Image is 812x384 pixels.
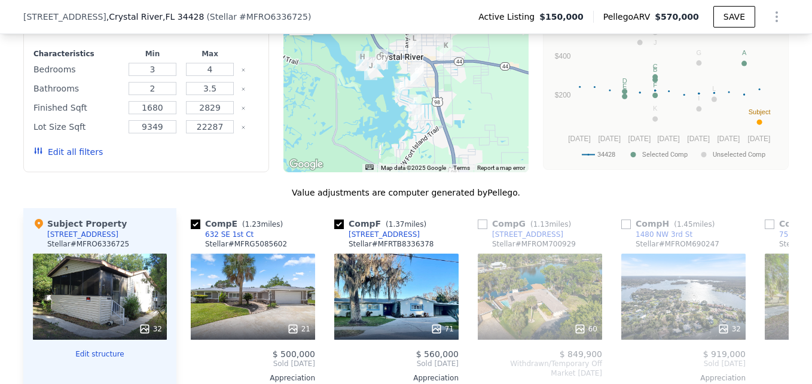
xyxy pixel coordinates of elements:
span: $ 560,000 [416,349,459,359]
div: 226 SE 2nd Pl [410,65,423,86]
span: , FL 34428 [163,12,204,22]
div: [STREET_ADDRESS] [47,230,118,239]
span: ( miles) [237,220,288,228]
div: 632 SE 1st Ct [395,79,408,99]
button: Clear [241,68,246,72]
div: Value adjustments are computer generated by Pellego . [23,187,789,199]
div: 220 SE 2nd Pl [411,65,424,85]
text: [DATE] [598,135,621,143]
span: Stellar [210,12,237,22]
text: [DATE] [657,135,680,143]
span: # MFRO6336725 [239,12,308,22]
button: Clear [241,125,246,130]
div: Bathrooms [33,80,121,97]
button: SAVE [713,6,755,28]
div: Characteristics [33,49,121,59]
button: Keyboard shortcuts [365,164,374,170]
div: Stellar # MFROM700929 [492,239,576,249]
span: Active Listing [478,11,539,23]
span: ( miles) [669,220,719,228]
div: 750 NE 2nd Ave [408,32,421,53]
button: Edit all filters [33,146,103,158]
text: B [653,66,657,73]
text: Selected Comp [642,151,688,159]
span: [STREET_ADDRESS] [23,11,106,23]
div: 21 [287,323,310,335]
div: 745 NE 5TH TERRACE [439,39,453,60]
div: Comp F [334,218,431,230]
text: C [653,63,658,70]
span: ( miles) [381,220,431,228]
button: Show Options [765,5,789,29]
text: J [654,39,657,46]
text: $400 [555,52,571,60]
a: 1480 NW 3rd St [621,230,692,239]
span: Withdrawn/Temporary Off Market [DATE] [478,359,602,378]
div: 1480 NW 3rd St [356,51,369,71]
span: Sold [DATE] [334,359,459,368]
div: 1622 SE 2nd Ct [411,105,425,126]
a: 632 SE 1st Ct [191,230,254,239]
div: 632 SE 1st Ct [205,230,254,239]
a: Report a map error [477,164,525,171]
div: Appreciation [191,373,315,383]
text: L [712,85,716,92]
text: [DATE] [628,135,651,143]
span: 1.13 [533,220,550,228]
div: Stellar # MFRTB8336378 [349,239,434,249]
text: [DATE] [748,135,771,143]
span: Sold [DATE] [191,359,315,368]
div: Comp E [191,218,288,230]
span: Pellego ARV [603,11,655,23]
text: I [698,95,700,102]
text: D [622,77,627,84]
text: A [742,49,747,56]
div: 40 NW 12th Ave [364,60,377,80]
text: [DATE] [687,135,710,143]
div: Appreciation [621,373,746,383]
div: 60 [574,323,597,335]
div: Stellar # MFROM690247 [636,239,719,249]
span: $570,000 [655,12,699,22]
a: Terms (opens in new tab) [453,164,470,171]
text: Unselected Comp [713,151,765,159]
span: 1.45 [677,220,693,228]
text: F [653,81,657,89]
text: Subject [749,108,771,115]
text: [DATE] [568,135,591,143]
div: Stellar # MFRO6336725 [47,239,129,249]
button: Edit structure [33,349,167,359]
div: Max [184,49,236,59]
span: $150,000 [539,11,584,23]
span: Sold [DATE] [621,359,746,368]
div: 1480 NW 3rd St [636,230,692,239]
div: Subject Property [33,218,127,230]
text: K [653,105,658,112]
div: Finished Sqft [33,99,121,116]
span: $ 919,000 [703,349,746,359]
a: [STREET_ADDRESS] [478,230,563,239]
img: Google [286,157,326,172]
span: 1.37 [389,220,405,228]
svg: A chart. [551,17,781,167]
text: G [697,49,702,56]
div: Lot Size Sqft [33,118,121,135]
span: ( miles) [526,220,576,228]
span: $ 849,900 [560,349,602,359]
a: [STREET_ADDRESS] [334,230,420,239]
div: 121 SE 2nd Ave [410,62,423,83]
div: 32 [718,323,741,335]
text: H [637,28,642,35]
div: Min [126,49,179,59]
button: Clear [241,106,246,111]
text: $200 [555,91,571,99]
div: [STREET_ADDRESS] [492,230,563,239]
div: 1303 SE Kings Bay Dr [408,95,422,115]
div: 414 NW 8th Ave [375,49,388,69]
text: 34428 [597,151,615,159]
div: Bedrooms [33,61,121,78]
a: Open this area in Google Maps (opens a new window) [286,157,326,172]
div: Appreciation [334,373,459,383]
span: Map data ©2025 Google [381,164,446,171]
